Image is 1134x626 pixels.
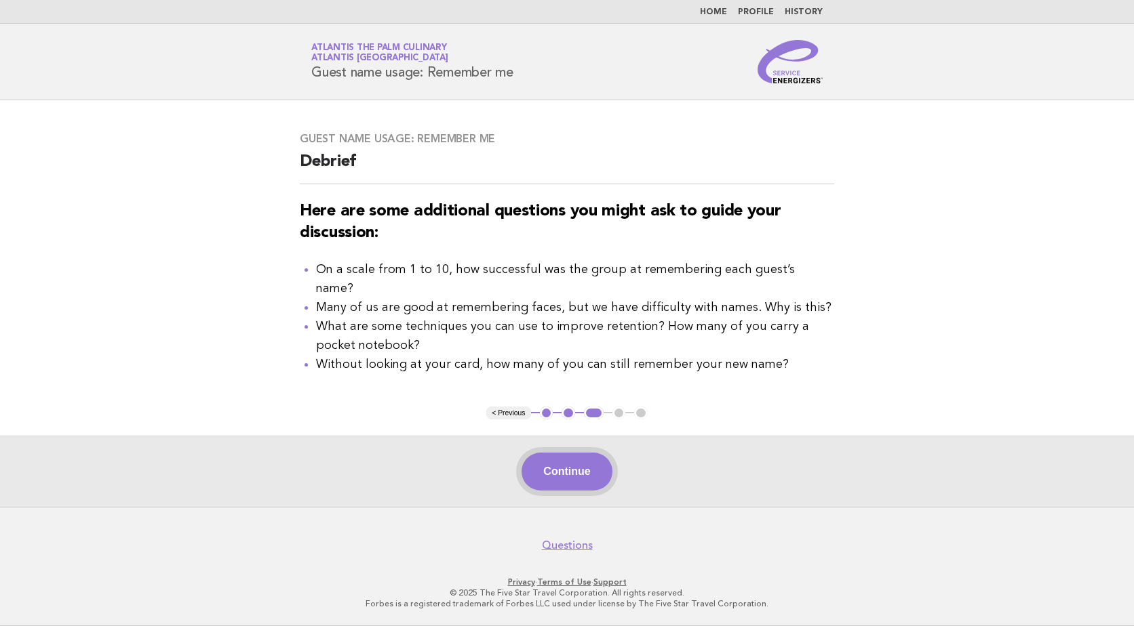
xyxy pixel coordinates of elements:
a: Support [593,577,627,587]
h3: Guest name usage: Remember me [300,132,834,146]
a: Privacy [508,577,535,587]
button: 1 [540,406,553,420]
li: Many of us are good at remembering faces, but we have difficulty with names. Why is this? [316,298,834,317]
p: · · [152,577,982,587]
a: Questions [542,539,593,552]
a: Profile [738,8,774,16]
li: What are some techniques you can use to improve retention? How many of you carry a pocket notebook? [316,317,834,355]
a: Home [700,8,727,16]
li: Without looking at your card, how many of you can still remember your new name? [316,355,834,374]
a: History [785,8,823,16]
li: On a scale from 1 to 10, how successful was the group at remembering each guest’s name? [316,260,834,298]
button: < Previous [486,406,530,420]
button: 2 [562,406,575,420]
a: Atlantis The Palm CulinaryAtlantis [GEOGRAPHIC_DATA] [311,43,448,62]
button: 3 [584,406,604,420]
img: Service Energizers [758,40,823,83]
span: Atlantis [GEOGRAPHIC_DATA] [311,54,448,63]
a: Terms of Use [537,577,591,587]
p: Forbes is a registered trademark of Forbes LLC used under license by The Five Star Travel Corpora... [152,598,982,609]
strong: Here are some additional questions you might ask to guide your discussion: [300,203,781,241]
button: Continue [522,453,612,491]
h1: Guest name usage: Remember me [311,44,513,79]
p: © 2025 The Five Star Travel Corporation. All rights reserved. [152,587,982,598]
h2: Debrief [300,151,834,184]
